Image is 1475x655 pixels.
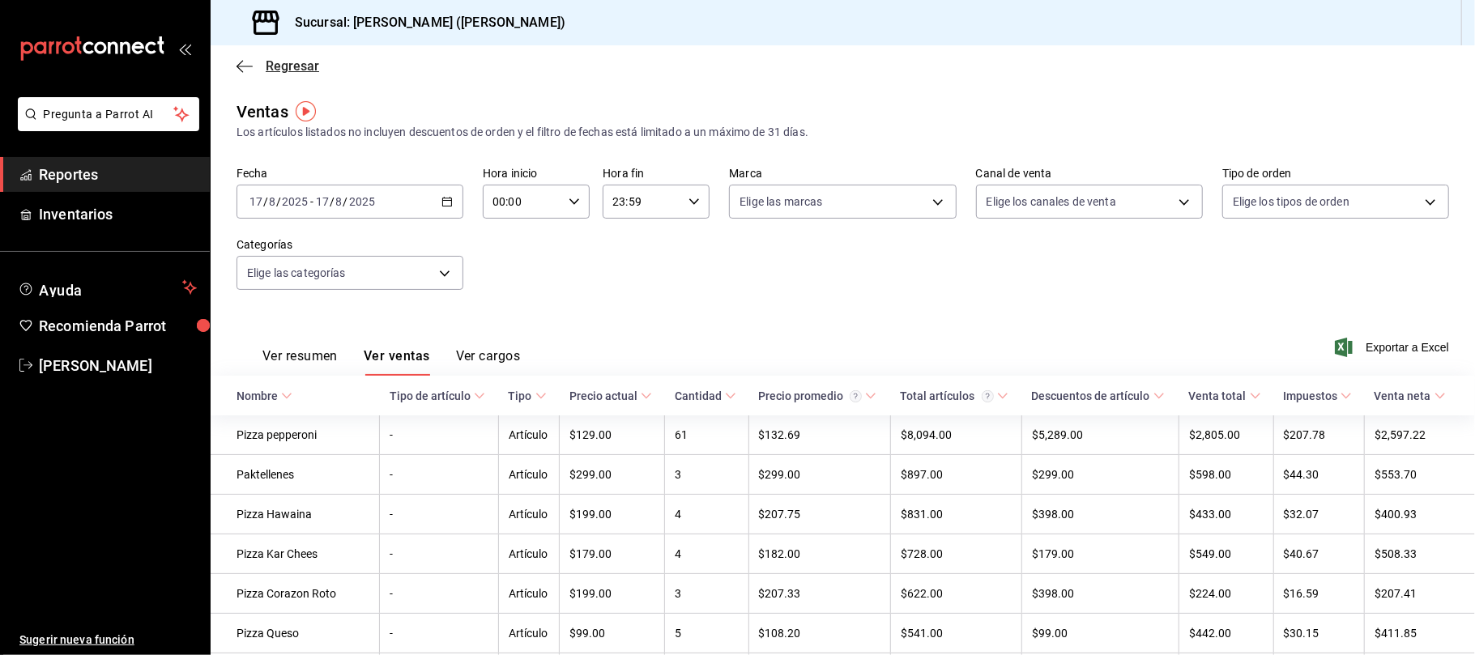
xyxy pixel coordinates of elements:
[19,632,197,649] span: Sugerir nueva función
[211,614,380,653] td: Pizza Queso
[665,614,748,653] td: 5
[282,13,565,32] h3: Sucursal: [PERSON_NAME] ([PERSON_NAME])
[296,101,316,121] img: Tooltip marker
[665,455,748,495] td: 3
[39,355,197,376] span: [PERSON_NAME]
[603,168,710,180] label: Hora fin
[39,203,197,225] span: Inventarios
[499,455,560,495] td: Artículo
[901,389,1008,402] span: Total artículos
[675,389,722,402] div: Cantidad
[330,195,335,208] span: /
[263,195,268,208] span: /
[1273,614,1364,653] td: $30.15
[211,455,380,495] td: Paktellenes
[891,495,1022,534] td: $831.00
[211,534,380,574] td: Pizza Kar Chees
[1179,614,1274,653] td: $442.00
[1283,389,1337,402] div: Impuestos
[891,614,1022,653] td: $541.00
[987,194,1116,210] span: Elige los canales de venta
[499,614,560,653] td: Artículo
[380,455,499,495] td: -
[268,195,276,208] input: --
[1365,614,1475,653] td: $411.85
[266,58,319,74] span: Regresar
[748,415,890,455] td: $132.69
[390,389,471,402] div: Tipo de artículo
[891,455,1022,495] td: $897.00
[560,455,665,495] td: $299.00
[39,315,197,337] span: Recomienda Parrot
[1273,534,1364,574] td: $40.67
[1365,455,1475,495] td: $553.70
[1179,574,1274,614] td: $224.00
[560,534,665,574] td: $179.00
[237,124,1449,141] div: Los artículos listados no incluyen descuentos de orden y el filtro de fechas está limitado a un m...
[748,534,890,574] td: $182.00
[850,390,862,402] svg: Precio promedio = Total artículos / cantidad
[665,495,748,534] td: 4
[1233,194,1349,210] span: Elige los tipos de orden
[1022,614,1179,653] td: $99.00
[1283,389,1352,402] span: Impuestos
[1273,455,1364,495] td: $44.30
[1022,455,1179,495] td: $299.00
[44,106,174,123] span: Pregunta a Parrot AI
[380,415,499,455] td: -
[348,195,376,208] input: ----
[729,168,956,180] label: Marca
[748,455,890,495] td: $299.00
[1365,534,1475,574] td: $508.33
[1179,455,1274,495] td: $598.00
[18,97,199,131] button: Pregunta a Parrot AI
[1338,338,1449,357] button: Exportar a Excel
[499,534,560,574] td: Artículo
[748,574,890,614] td: $207.33
[891,574,1022,614] td: $622.00
[1273,574,1364,614] td: $16.59
[675,389,736,402] span: Cantidad
[211,574,380,614] td: Pizza Corazon Roto
[281,195,309,208] input: ----
[758,389,876,402] span: Precio promedio
[560,495,665,534] td: $199.00
[499,495,560,534] td: Artículo
[211,495,380,534] td: Pizza Hawaina
[1032,389,1150,402] div: Descuentos de artículo
[390,389,485,402] span: Tipo de artículo
[1022,574,1179,614] td: $398.00
[237,168,463,180] label: Fecha
[976,168,1203,180] label: Canal de venta
[1022,415,1179,455] td: $5,289.00
[343,195,348,208] span: /
[380,495,499,534] td: -
[1179,495,1274,534] td: $433.00
[560,574,665,614] td: $199.00
[758,389,862,402] div: Precio promedio
[315,195,330,208] input: --
[1365,495,1475,534] td: $400.93
[665,574,748,614] td: 3
[499,415,560,455] td: Artículo
[1375,389,1431,402] div: Venta neta
[1365,574,1475,614] td: $207.41
[569,389,637,402] div: Precio actual
[380,614,499,653] td: -
[1365,415,1475,455] td: $2,597.22
[560,415,665,455] td: $129.00
[891,534,1022,574] td: $728.00
[1189,389,1247,402] div: Venta total
[247,265,346,281] span: Elige las categorías
[11,117,199,134] a: Pregunta a Parrot AI
[509,389,532,402] div: Tipo
[560,614,665,653] td: $99.00
[39,278,176,297] span: Ayuda
[262,348,338,376] button: Ver resumen
[237,389,292,402] span: Nombre
[1375,389,1446,402] span: Venta neta
[740,194,822,210] span: Elige las marcas
[237,100,288,124] div: Ventas
[456,348,521,376] button: Ver cargos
